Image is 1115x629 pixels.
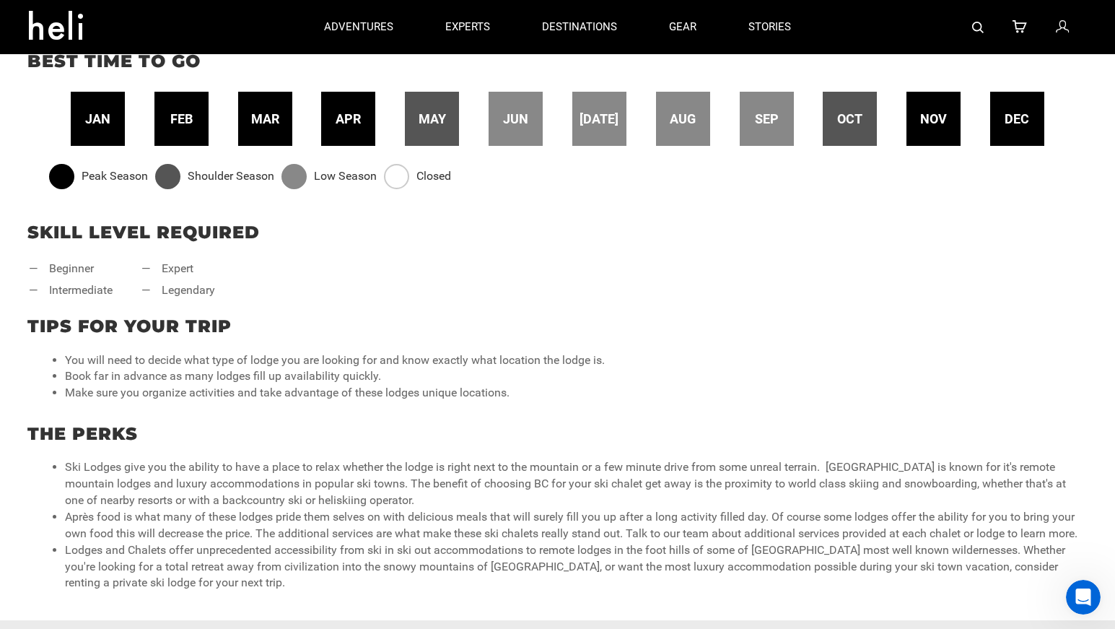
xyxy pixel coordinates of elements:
[27,314,1088,339] p: Tips for your trip
[445,19,490,35] p: experts
[419,110,446,129] span: may
[65,368,1079,385] li: Book far in advance as many lodges fill up availability quickly.
[416,168,451,185] span: Closed
[1005,110,1029,129] span: dec
[920,110,947,129] span: nov
[92,473,103,485] button: Start recording
[65,509,1079,542] li: Après food is what many of these lodges pride them selves on with delicious meals that will surel...
[82,168,148,185] span: Peak Season
[972,22,984,33] img: search-bar-icon.svg
[29,282,38,299] span: —
[314,168,377,185] span: Low Season
[69,473,80,485] button: Upload attachment
[324,19,393,35] p: adventures
[580,110,618,129] span: [DATE]
[503,110,528,129] span: jun
[65,352,1079,369] li: You will need to decide what type of lodge you are looking for and know exactly what location the...
[27,422,1088,446] p: The Perks
[12,443,276,467] textarea: Message…
[336,110,361,129] span: apr
[837,110,862,129] span: oct
[9,6,37,33] button: go back
[188,168,274,185] span: Shoulder Season
[22,473,34,485] button: Emoji picker
[755,110,779,129] span: sep
[248,467,271,490] button: Send a message…
[65,459,1079,509] li: Ski Lodges give you the ability to have a place to relax whether the lodge is right next to the m...
[670,110,696,129] span: aug
[1066,580,1101,615] iframe: Intercom live chat
[102,18,169,32] p: A few minutes
[141,282,151,299] span: —
[253,6,279,32] div: Close
[61,8,84,31] img: Profile image for Thomas
[29,261,38,277] span: —
[170,110,193,129] span: feb
[29,261,113,277] li: beginner
[65,385,1079,402] li: Make sure you organize activities and take advantage of these lodges unique locations.
[251,110,279,129] span: mar
[29,282,113,299] li: intermediate
[542,19,617,35] p: destinations
[27,49,1088,74] p: Best time to go
[85,110,110,129] span: jan
[65,542,1079,592] li: Lodges and Chalets offer unprecedented accessibility from ski in ski out accommodations to remote...
[90,7,113,18] h1: Heli
[141,261,151,277] span: —
[141,261,215,277] li: expert
[141,282,215,299] li: legendary
[41,8,64,31] img: Profile image for Bo
[45,473,57,485] button: Gif picker
[226,6,253,33] button: Home
[27,220,1088,245] p: Skill Level Required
